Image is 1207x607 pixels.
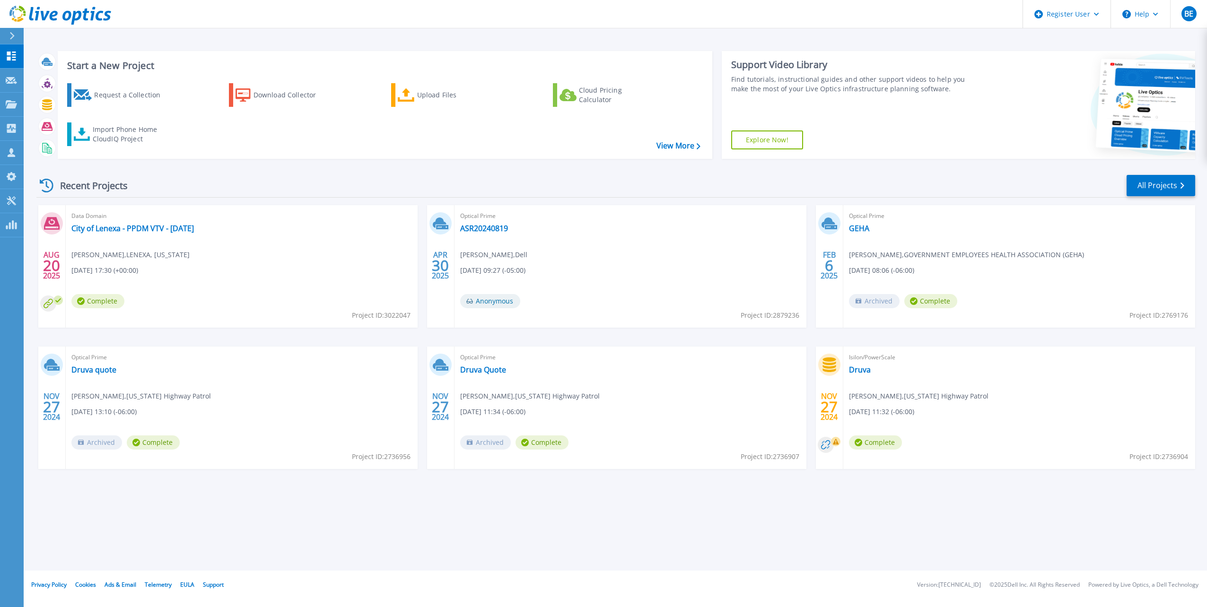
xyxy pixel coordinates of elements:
span: Project ID: 2879236 [741,310,799,321]
h3: Start a New Project [67,61,700,71]
div: NOV 2024 [431,390,449,424]
span: 27 [432,403,449,411]
span: Optical Prime [460,352,801,363]
div: Upload Files [417,86,493,104]
a: EULA [180,581,194,589]
span: Project ID: 2736956 [352,451,411,462]
span: Archived [460,435,511,450]
span: [DATE] 11:32 (-06:00) [849,407,914,417]
span: Complete [71,294,124,308]
span: Complete [849,435,902,450]
li: © 2025 Dell Inc. All Rights Reserved [989,582,1080,588]
span: Optical Prime [460,211,801,221]
span: Anonymous [460,294,520,308]
div: NOV 2024 [43,390,61,424]
span: Project ID: 3022047 [352,310,411,321]
span: [DATE] 13:10 (-06:00) [71,407,137,417]
li: Version: [TECHNICAL_ID] [917,582,981,588]
span: Optical Prime [71,352,412,363]
a: GEHA [849,224,869,233]
div: FEB 2025 [820,248,838,283]
span: [DATE] 11:34 (-06:00) [460,407,525,417]
a: Explore Now! [731,130,803,149]
span: 27 [821,403,838,411]
a: Upload Files [391,83,497,107]
span: [PERSON_NAME] , GOVERNMENT EMPLOYEES HEALTH ASSOCIATION (GEHA) [849,250,1084,260]
span: Archived [849,294,900,308]
div: Request a Collection [94,86,170,104]
div: APR 2025 [431,248,449,283]
span: [DATE] 17:30 (+00:00) [71,265,138,276]
span: 20 [43,261,60,269]
div: NOV 2024 [820,390,838,424]
li: Powered by Live Optics, a Dell Technology [1088,582,1198,588]
span: [PERSON_NAME] , [US_STATE] Highway Patrol [460,391,600,401]
a: All Projects [1127,175,1195,196]
span: Project ID: 2736907 [741,451,799,462]
span: 6 [825,261,833,269]
div: Support Video Library [731,59,976,71]
a: Privacy Policy [31,581,67,589]
a: Cookies [75,581,96,589]
span: [PERSON_NAME] , [US_STATE] Highway Patrol [849,391,988,401]
span: Complete [516,435,569,450]
div: Recent Projects [36,174,140,197]
a: Druva quote [71,365,116,374]
span: Archived [71,435,122,450]
span: 30 [432,261,449,269]
a: City of Lenexa - PPDM VTV - [DATE] [71,224,194,233]
div: AUG 2025 [43,248,61,283]
span: 27 [43,403,60,411]
div: Import Phone Home CloudIQ Project [93,125,166,144]
a: Telemetry [145,581,172,589]
a: Druva [849,365,871,374]
span: BE [1184,10,1193,17]
span: [DATE] 08:06 (-06:00) [849,265,914,276]
span: Project ID: 2769176 [1129,310,1188,321]
span: Complete [127,435,180,450]
a: Request a Collection [67,83,173,107]
a: View More [656,141,700,150]
span: [PERSON_NAME] , [US_STATE] Highway Patrol [71,391,211,401]
a: Druva Quote [460,365,506,374]
span: [PERSON_NAME] , LENEXA, [US_STATE] [71,250,190,260]
div: Download Collector [254,86,329,104]
span: Project ID: 2736904 [1129,451,1188,462]
div: Cloud Pricing Calculator [579,86,655,104]
span: Data Domain [71,211,412,221]
span: Complete [904,294,957,308]
a: Ads & Email [105,581,136,589]
span: [PERSON_NAME] , Dell [460,250,527,260]
span: Optical Prime [849,211,1190,221]
div: Find tutorials, instructional guides and other support videos to help you make the most of your L... [731,75,976,94]
span: [DATE] 09:27 (-05:00) [460,265,525,276]
a: Cloud Pricing Calculator [553,83,658,107]
span: Isilon/PowerScale [849,352,1190,363]
a: Download Collector [229,83,334,107]
a: Support [203,581,224,589]
a: ASR20240819 [460,224,508,233]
